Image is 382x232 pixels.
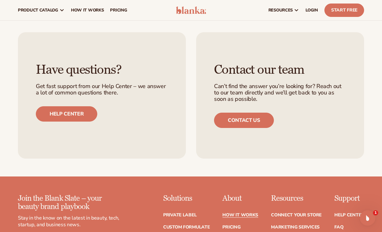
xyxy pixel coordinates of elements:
[334,213,364,217] a: Help Center
[334,225,343,229] a: FAQ
[36,63,168,77] h3: Have questions?
[222,213,258,217] a: How It Works
[271,225,320,229] a: Marketing services
[360,210,375,226] iframe: Intercom live chat
[18,194,120,211] p: Join the Blank Slate – your beauty brand playbook
[222,225,240,229] a: Pricing
[214,63,346,77] h3: Contact our team
[176,6,206,14] img: logo
[36,106,97,122] a: Help center
[306,8,318,13] span: LOGIN
[271,213,322,217] a: Connect your store
[18,8,58,13] span: product catalog
[163,194,210,203] p: Solutions
[271,194,322,203] p: Resources
[163,213,196,217] a: Private label
[214,83,346,102] p: Can’t find the answer you’re looking for? Reach out to our team directly and we’ll get back to yo...
[18,215,120,228] p: Stay in the know on the latest in beauty, tech, startup, and business news.
[214,113,274,128] a: Contact us
[163,225,210,229] a: Custom formulate
[268,8,293,13] span: resources
[110,8,127,13] span: pricing
[71,8,104,13] span: How It Works
[36,83,168,96] p: Get fast support from our Help Center – we answer a lot of common questions there.
[373,210,378,215] span: 1
[222,194,258,203] p: About
[324,4,364,17] a: Start Free
[334,194,364,203] p: Support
